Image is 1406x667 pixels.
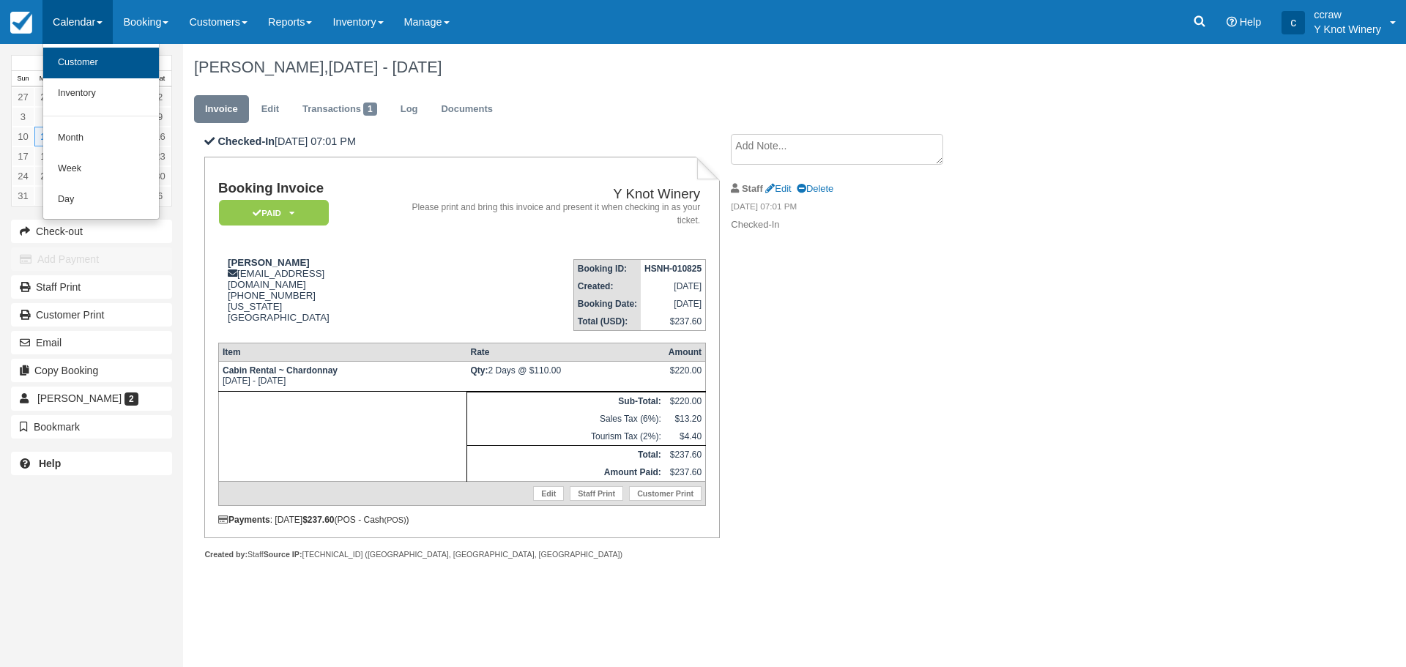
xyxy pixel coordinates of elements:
[291,95,388,124] a: Transactions1
[466,410,664,428] td: Sales Tax (6%):
[194,95,249,124] a: Invoice
[34,87,57,107] a: 28
[1314,7,1381,22] p: ccraw
[10,12,32,34] img: checkfront-main-nav-mini-logo.png
[1227,17,1237,27] i: Help
[629,486,702,501] a: Customer Print
[665,410,706,428] td: $13.20
[12,146,34,166] a: 17
[641,313,706,331] td: $237.60
[12,87,34,107] a: 27
[665,445,706,463] td: $237.60
[12,166,34,186] a: 24
[466,428,664,446] td: Tourism Tax (2%):
[12,127,34,146] a: 10
[797,183,833,194] a: Delete
[218,199,324,226] a: Paid
[573,313,641,331] th: Total (USD):
[363,103,377,116] span: 1
[403,187,700,202] h2: Y Knot Winery
[641,295,706,313] td: [DATE]
[765,183,791,194] a: Edit
[384,515,406,524] small: (POS)
[731,218,978,232] p: Checked-In
[217,135,275,147] b: Checked-In
[204,134,719,149] p: [DATE] 07:01 PM
[302,515,334,525] strong: $237.60
[43,78,159,109] a: Inventory
[250,95,290,124] a: Edit
[1240,16,1262,28] span: Help
[573,277,641,295] th: Created:
[11,387,172,410] a: [PERSON_NAME] 2
[466,392,664,410] th: Sub-Total:
[1282,11,1305,34] div: c
[11,359,172,382] button: Copy Booking
[665,428,706,446] td: $4.40
[665,343,706,361] th: Amount
[573,295,641,313] th: Booking Date:
[641,277,706,295] td: [DATE]
[149,127,171,146] a: 16
[466,463,664,482] th: Amount Paid:
[34,146,57,166] a: 18
[149,166,171,186] a: 30
[466,445,664,463] th: Total:
[742,183,763,194] strong: Staff
[669,365,702,387] div: $220.00
[644,264,702,274] strong: HSNH-010825
[11,303,172,327] a: Customer Print
[194,59,1227,76] h1: [PERSON_NAME],
[228,257,310,268] strong: [PERSON_NAME]
[11,275,172,299] a: Staff Print
[11,220,172,243] button: Check-out
[223,365,338,376] strong: Cabin Rental ~ Chardonnay
[204,550,248,559] strong: Created by:
[34,166,57,186] a: 25
[34,107,57,127] a: 4
[731,201,978,217] em: [DATE] 07:01 PM
[264,550,302,559] strong: Source IP:
[149,107,171,127] a: 9
[37,392,122,404] span: [PERSON_NAME]
[466,343,664,361] th: Rate
[533,486,564,501] a: Edit
[149,146,171,166] a: 23
[466,361,664,391] td: 2 Days @ $110.00
[34,71,57,87] th: Mon
[11,331,172,354] button: Email
[43,154,159,185] a: Week
[218,181,398,196] h1: Booking Invoice
[12,186,34,206] a: 31
[43,185,159,215] a: Day
[573,259,641,277] th: Booking ID:
[149,87,171,107] a: 2
[403,201,700,226] address: Please print and bring this invoice and present it when checking in as your ticket.
[12,107,34,127] a: 3
[43,48,159,78] a: Customer
[42,44,160,220] ul: Calendar
[1314,22,1381,37] p: Y Knot Winery
[124,392,138,406] span: 2
[11,452,172,475] a: Help
[218,361,466,391] td: [DATE] - [DATE]
[34,186,57,206] a: 1
[11,415,172,439] button: Bookmark
[149,186,171,206] a: 6
[34,127,57,146] a: 11
[204,549,719,560] div: Staff [TECHNICAL_ID] ([GEOGRAPHIC_DATA], [GEOGRAPHIC_DATA], [GEOGRAPHIC_DATA])
[218,515,270,525] strong: Payments
[570,486,623,501] a: Staff Print
[470,365,488,376] strong: Qty
[665,392,706,410] td: $220.00
[218,343,466,361] th: Item
[39,458,61,469] b: Help
[218,257,398,323] div: [EMAIL_ADDRESS][DOMAIN_NAME] [PHONE_NUMBER] [US_STATE] [GEOGRAPHIC_DATA]
[43,123,159,154] a: Month
[430,95,504,124] a: Documents
[328,58,442,76] span: [DATE] - [DATE]
[149,71,171,87] th: Sat
[11,247,172,271] button: Add Payment
[12,71,34,87] th: Sun
[665,463,706,482] td: $237.60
